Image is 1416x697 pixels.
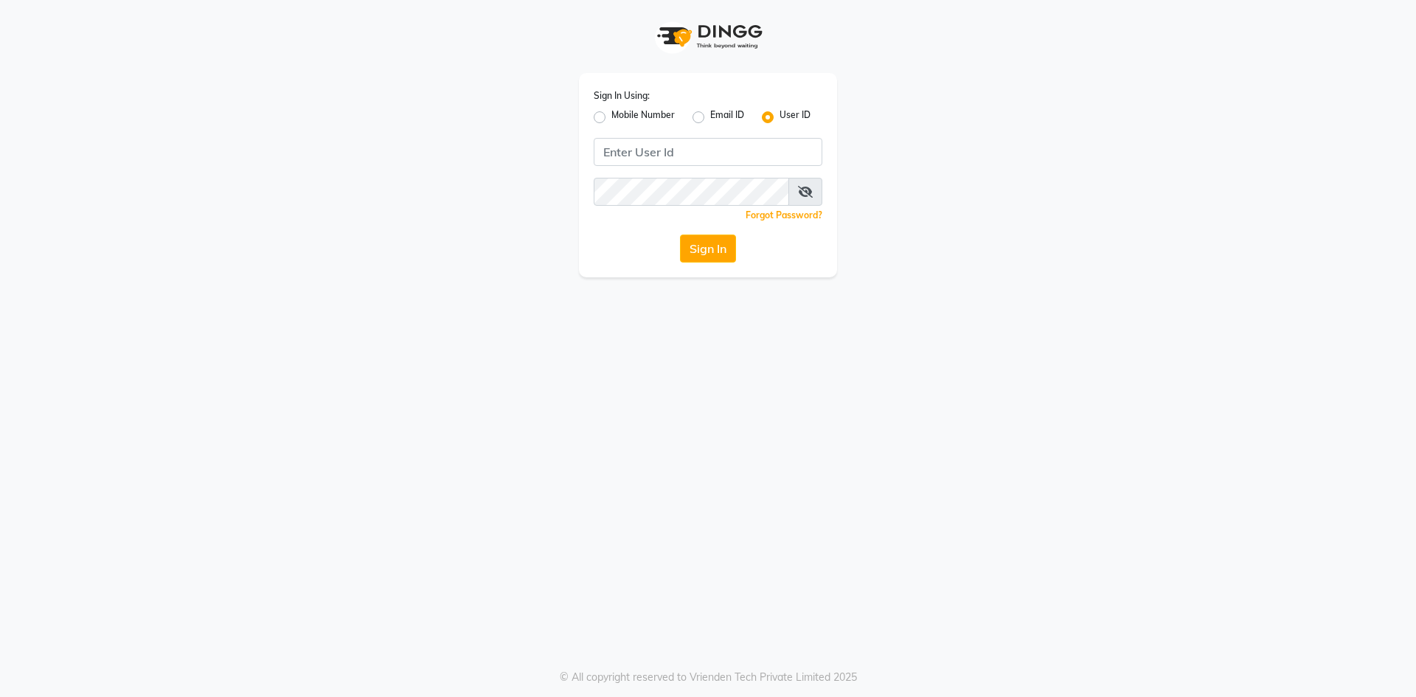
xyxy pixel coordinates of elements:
img: logo1.svg [649,15,767,58]
button: Sign In [680,235,736,263]
input: Username [594,138,822,166]
label: User ID [780,108,811,126]
label: Sign In Using: [594,89,650,103]
label: Email ID [710,108,744,126]
a: Forgot Password? [746,209,822,221]
input: Username [594,178,789,206]
label: Mobile Number [611,108,675,126]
